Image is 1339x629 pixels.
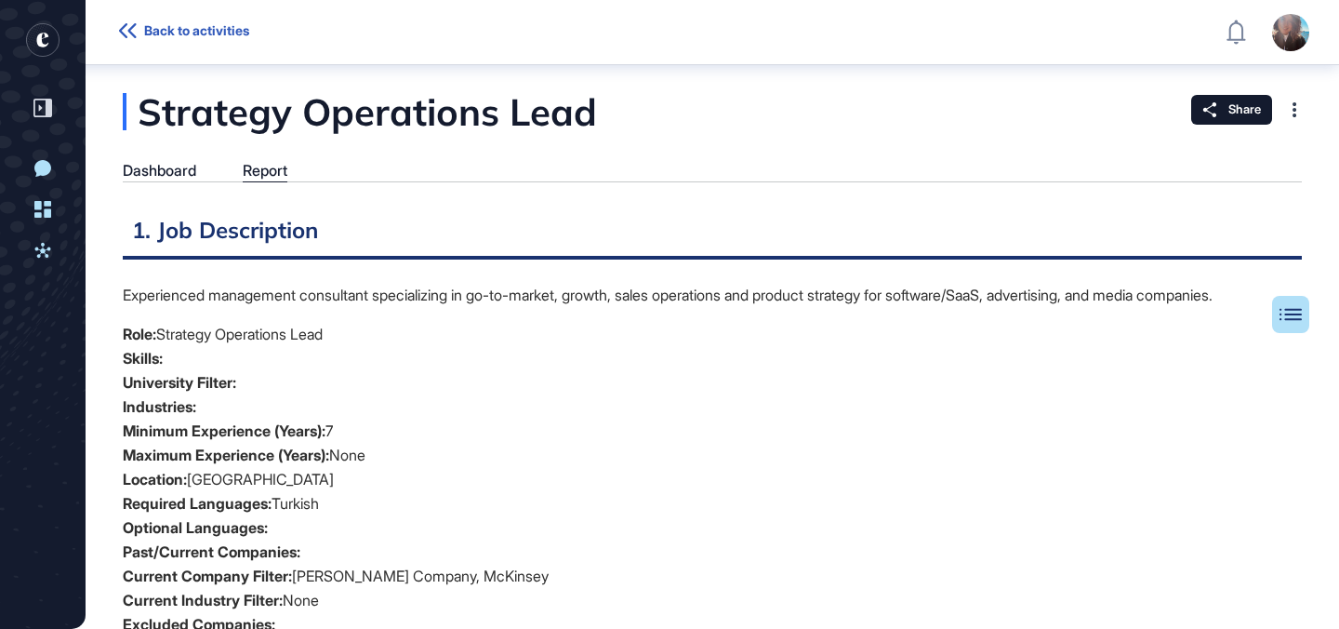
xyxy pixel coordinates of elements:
li: [PERSON_NAME] Company, McKinsey [123,564,1302,588]
li: 7 [123,419,1302,443]
h2: 1. Job Description [123,214,1302,260]
span: Back to activities [144,23,249,38]
a: Back to activities [119,23,249,41]
img: user-avatar [1272,14,1309,51]
strong: Optional Languages: [123,518,268,537]
strong: Current Company Filter: [123,567,292,585]
strong: Past/Current Companies: [123,542,300,561]
strong: Skills: [123,349,163,368]
div: entrapeer-logo [26,23,60,57]
strong: University Filter: [123,373,236,392]
strong: Location: [123,470,187,488]
li: Turkish [123,491,1302,515]
span: Share [1228,102,1261,117]
strong: Required Languages: [123,494,272,513]
strong: Role: [123,325,156,343]
strong: Industries: [123,397,196,416]
li: Strategy Operations Lead [123,322,1302,346]
strong: Current Industry Filter: [123,591,283,609]
div: Report [243,162,287,180]
li: None [123,443,1302,467]
li: None [123,588,1302,612]
div: Strategy Operations Lead [123,93,783,130]
p: Experienced management consultant specializing in go-to-market, growth, sales operations and prod... [123,283,1302,307]
strong: Maximum Experience (Years): [123,446,329,464]
div: Dashboard [123,162,196,180]
li: [GEOGRAPHIC_DATA] [123,467,1302,491]
strong: Minimum Experience (Years): [123,422,325,440]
